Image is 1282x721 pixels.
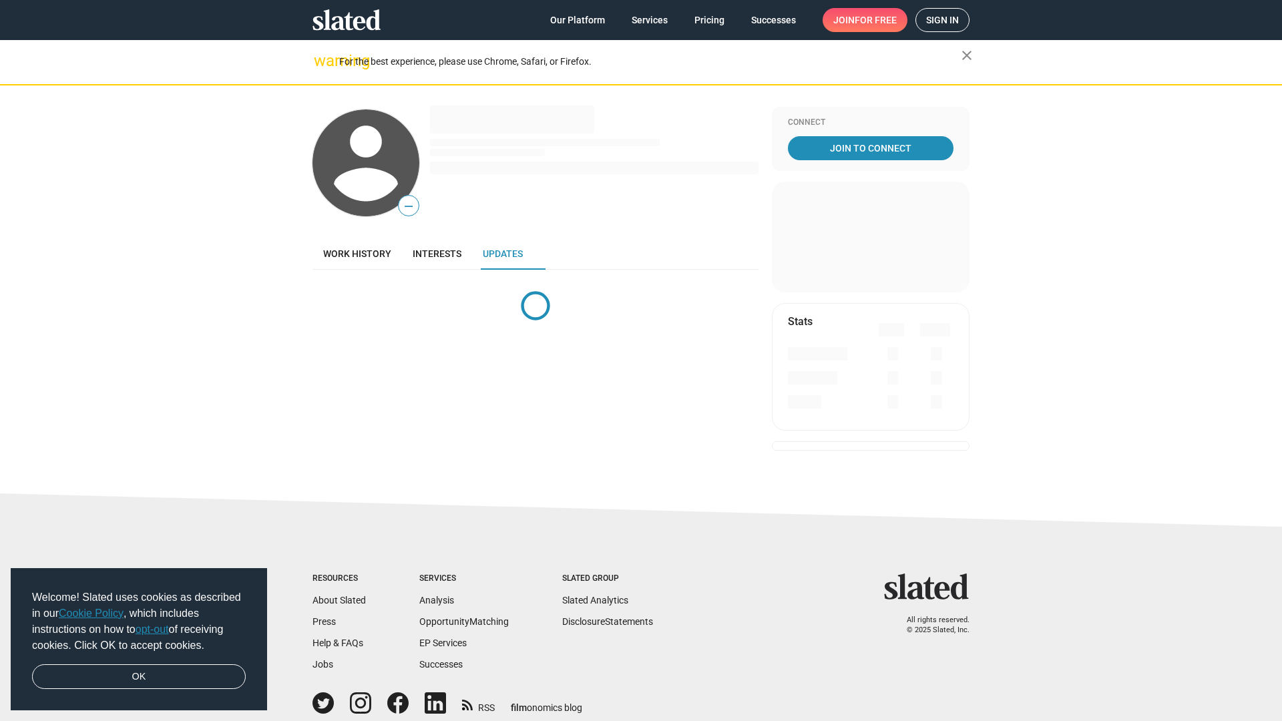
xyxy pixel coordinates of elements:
span: for free [855,8,897,32]
a: Joinfor free [823,8,907,32]
a: Join To Connect [788,136,953,160]
div: Services [419,573,509,584]
mat-icon: warning [314,53,330,69]
a: RSS [462,694,495,714]
div: Slated Group [562,573,653,584]
div: Resources [312,573,366,584]
span: Updates [483,248,523,259]
span: Pricing [694,8,724,32]
mat-card-title: Stats [788,314,813,328]
a: EP Services [419,638,467,648]
a: filmonomics blog [511,691,582,714]
a: DisclosureStatements [562,616,653,627]
a: Updates [472,238,533,270]
span: Successes [751,8,796,32]
div: cookieconsent [11,568,267,711]
span: film [511,702,527,713]
a: OpportunityMatching [419,616,509,627]
mat-icon: close [959,47,975,63]
p: All rights reserved. © 2025 Slated, Inc. [893,616,970,635]
a: Successes [740,8,807,32]
a: Help & FAQs [312,638,363,648]
a: Jobs [312,659,333,670]
span: Work history [323,248,391,259]
span: Services [632,8,668,32]
a: About Slated [312,595,366,606]
a: Pricing [684,8,735,32]
a: Analysis [419,595,454,606]
span: Join To Connect [791,136,951,160]
span: Sign in [926,9,959,31]
a: Services [621,8,678,32]
span: Welcome! Slated uses cookies as described in our , which includes instructions on how to of recei... [32,589,246,654]
a: Sign in [915,8,970,32]
a: Cookie Policy [59,608,124,619]
a: Interests [402,238,472,270]
a: Press [312,616,336,627]
a: Our Platform [540,8,616,32]
a: opt-out [136,624,169,635]
span: — [399,198,419,215]
a: Slated Analytics [562,595,628,606]
span: Interests [413,248,461,259]
a: dismiss cookie message [32,664,246,690]
a: Successes [419,659,463,670]
div: Connect [788,117,953,128]
span: Join [833,8,897,32]
span: Our Platform [550,8,605,32]
a: Work history [312,238,402,270]
div: For the best experience, please use Chrome, Safari, or Firefox. [339,53,961,71]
